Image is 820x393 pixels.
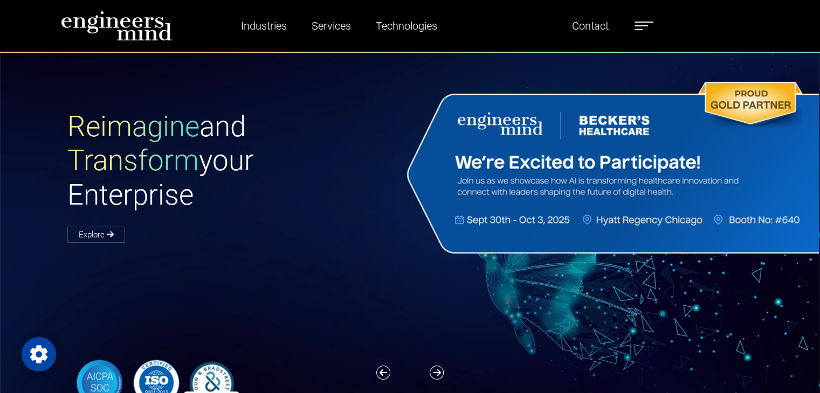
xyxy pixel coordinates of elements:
a: Industries [237,13,291,38]
h1: and your Enterprise [67,110,410,213]
span: Transform [67,144,199,177]
span: Reimagine [67,110,199,143]
a: Services [307,13,355,38]
a: Explore [67,227,125,243]
a: Technologies [371,13,442,38]
img: Website Banner [403,79,819,257]
a: Contact [568,13,613,38]
img: logo [61,11,172,41]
